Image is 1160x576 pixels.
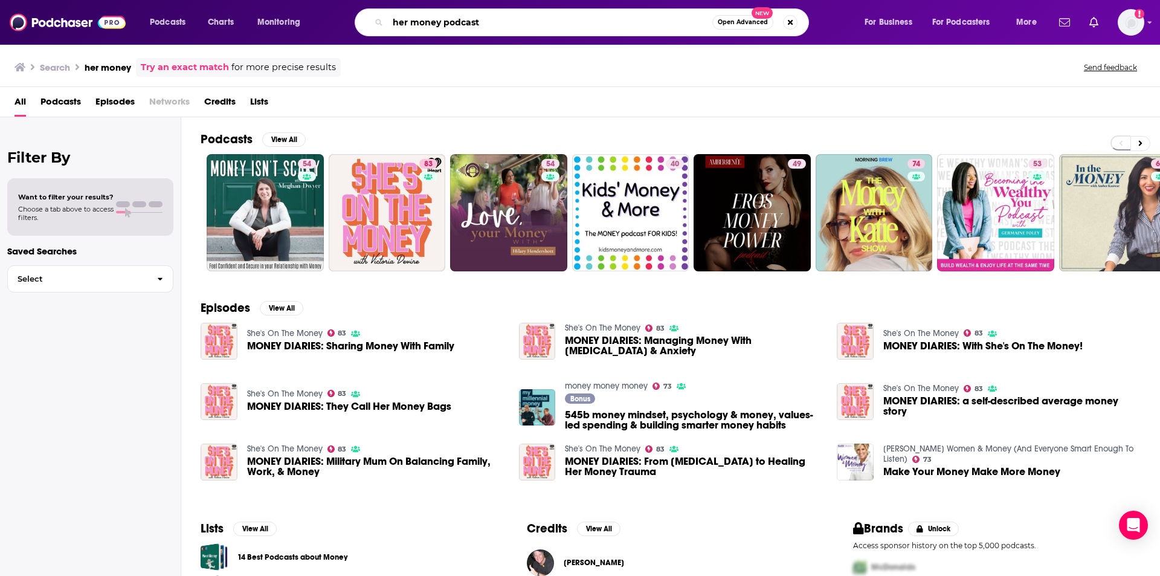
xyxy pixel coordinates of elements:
a: She's On The Money [247,328,323,338]
span: MONEY DIARIES: a self-described average money story [883,396,1141,416]
span: Choose a tab above to access filters. [18,205,114,222]
a: Podcasts [40,92,81,117]
img: MONEY DIARIES: From Anxiety Disorder to Healing Her Money Trauma [519,444,556,481]
a: 49 [788,159,806,169]
a: MONEY DIARIES: Sharing Money With Family [247,341,454,351]
a: CreditsView All [527,521,620,536]
h3: Search [40,62,70,73]
span: MONEY DIARIES: Managing Money With [MEDICAL_DATA] & Anxiety [565,335,822,356]
a: 73 [912,456,932,463]
a: All [14,92,26,117]
img: MONEY DIARIES: Military Mum On Balancing Family, Work, & Money [201,444,237,481]
a: 54 [298,159,316,169]
img: MONEY DIARIES: With She's On The Money! [837,323,874,360]
a: 83 [327,445,347,453]
span: Lists [250,92,268,117]
span: 83 [338,391,346,396]
button: open menu [1008,13,1052,32]
button: Unlock [908,522,959,536]
span: MONEY DIARIES: With She's On The Money! [883,341,1083,351]
a: PodcastsView All [201,132,306,147]
span: MONEY DIARIES: From [MEDICAL_DATA] to Healing Her Money Trauma [565,456,822,477]
button: open menu [856,13,927,32]
span: Want to filter your results? [18,193,114,201]
a: 14 Best Podcasts about Money [201,543,228,571]
a: 83 [329,154,446,271]
span: 83 [338,447,346,452]
button: open menu [141,13,201,32]
a: 545b money mindset, psychology & money, values-led spending & building smarter money habits [565,410,822,430]
span: MONEY DIARIES: Military Mum On Balancing Family, Work, & Money [247,456,504,477]
span: 54 [303,158,311,170]
a: She's On The Money [247,444,323,454]
img: MONEY DIARIES: Sharing Money With Family [201,323,237,360]
a: 83 [327,390,347,397]
a: 54 [541,159,559,169]
span: More [1016,14,1037,31]
a: 49 [694,154,811,271]
a: She's On The Money [883,328,959,338]
a: 53 [1028,159,1046,169]
span: For Podcasters [932,14,990,31]
a: 83 [964,385,983,392]
a: ListsView All [201,521,277,536]
img: MONEY DIARIES: Managing Money With ADHD & Anxiety [519,323,556,360]
h3: her money [85,62,131,73]
button: Send feedback [1080,62,1141,73]
div: Open Intercom Messenger [1119,511,1148,540]
a: 83 [327,329,347,337]
img: Podchaser - Follow, Share and Rate Podcasts [10,11,126,34]
a: 54 [450,154,567,271]
span: 83 [656,447,665,452]
span: Select [8,275,147,283]
a: Charts [200,13,241,32]
a: She's On The Money [247,389,323,399]
a: Try an exact match [141,60,229,74]
span: [PERSON_NAME] [564,558,624,568]
h2: Brands [853,521,903,536]
span: 83 [338,331,346,336]
a: 73 [652,383,672,390]
span: 83 [975,331,983,336]
svg: Add a profile image [1135,9,1144,19]
span: 74 [912,158,920,170]
a: MONEY DIARIES: Managing Money With ADHD & Anxiety [565,335,822,356]
input: Search podcasts, credits, & more... [388,13,712,32]
a: 74 [907,159,925,169]
span: Open Advanced [718,19,768,25]
h2: Credits [527,521,567,536]
button: Open AdvancedNew [712,15,773,30]
span: New [752,7,773,19]
a: 83 [645,445,665,453]
p: Access sponsor history on the top 5,000 podcasts. [853,541,1141,550]
a: She's On The Money [565,444,640,454]
button: View All [233,522,277,536]
span: Podcasts [150,14,185,31]
a: EpisodesView All [201,300,303,316]
span: 49 [793,158,801,170]
span: For Business [865,14,912,31]
div: Search podcasts, credits, & more... [366,8,820,36]
img: MONEY DIARIES: They Call Her Money Bags [201,383,237,420]
button: View All [262,132,306,147]
a: Make Your Money Make More Money [883,467,1060,477]
a: 54 [207,154,324,271]
img: MONEY DIARIES: a self-described average money story [837,383,874,420]
a: 53 [937,154,1054,271]
a: Show notifications dropdown [1084,12,1103,33]
a: Make Your Money Make More Money [837,444,874,481]
a: 40 [666,159,684,169]
a: Charlie Herman [564,558,624,568]
a: 40 [572,154,689,271]
span: 40 [671,158,679,170]
a: Suze Orman's Women & Money (And Everyone Smart Enough To Listen) [883,444,1133,464]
